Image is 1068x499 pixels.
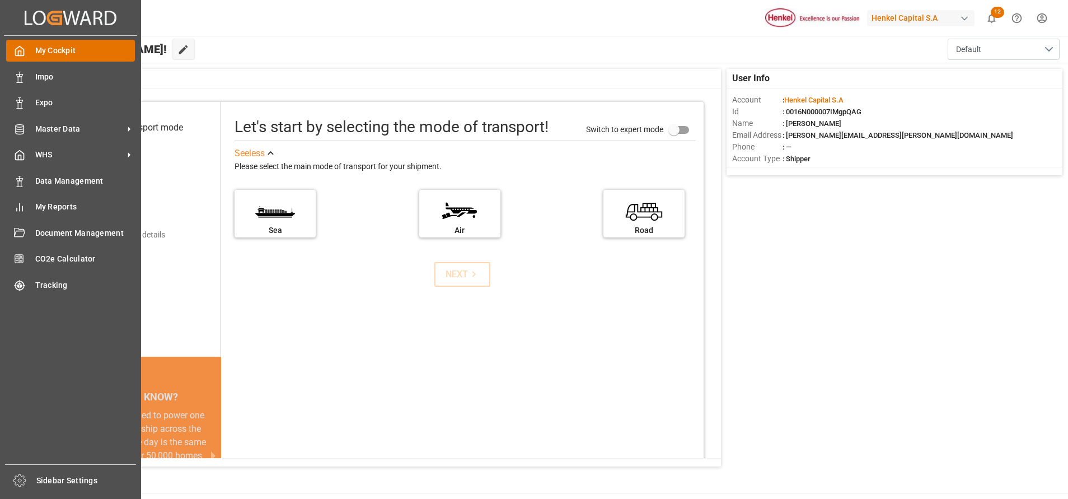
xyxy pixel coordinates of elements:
[867,10,975,26] div: Henkel Capital S.A
[783,131,1013,139] span: : [PERSON_NAME][EMAIL_ADDRESS][PERSON_NAME][DOMAIN_NAME]
[35,175,135,187] span: Data Management
[765,8,859,28] img: Henkel%20logo.jpg_1689854090.jpg
[948,39,1060,60] button: open menu
[732,141,783,153] span: Phone
[96,121,183,134] div: Select transport mode
[732,94,783,106] span: Account
[35,45,135,57] span: My Cockpit
[35,253,135,265] span: CO2e Calculator
[6,66,135,87] a: Impo
[425,225,495,236] div: Air
[609,225,679,236] div: Road
[732,129,783,141] span: Email Address
[732,153,783,165] span: Account Type
[35,71,135,83] span: Impo
[6,170,135,192] a: Data Management
[6,248,135,270] a: CO2e Calculator
[6,222,135,244] a: Document Management
[95,229,165,241] div: Add shipping details
[867,7,979,29] button: Henkel Capital S.A
[235,160,696,174] div: Please select the main mode of transport for your shipment.
[783,96,844,104] span: :
[956,44,981,55] span: Default
[6,274,135,296] a: Tracking
[732,106,783,118] span: Id
[979,6,1004,31] button: show 12 new notifications
[235,147,265,160] div: See less
[35,97,135,109] span: Expo
[35,279,135,291] span: Tracking
[35,227,135,239] span: Document Management
[732,72,770,85] span: User Info
[783,143,791,151] span: : —
[240,225,310,236] div: Sea
[1004,6,1029,31] button: Help Center
[434,262,490,287] button: NEXT
[783,108,861,116] span: : 0016N000007IMgpQAG
[235,115,549,139] div: Let's start by selecting the mode of transport!
[46,39,167,60] span: Hello [PERSON_NAME]!
[35,149,124,161] span: WHS
[6,40,135,62] a: My Cockpit
[446,268,480,281] div: NEXT
[783,119,841,128] span: : [PERSON_NAME]
[586,125,663,134] span: Switch to expert mode
[732,118,783,129] span: Name
[784,96,844,104] span: Henkel Capital S.A
[6,92,135,114] a: Expo
[6,196,135,218] a: My Reports
[35,123,124,135] span: Master Data
[36,475,137,487] span: Sidebar Settings
[783,155,811,163] span: : Shipper
[35,201,135,213] span: My Reports
[991,7,1004,18] span: 12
